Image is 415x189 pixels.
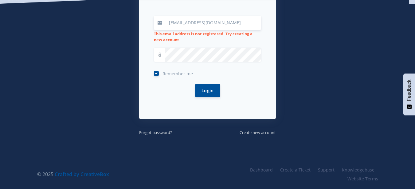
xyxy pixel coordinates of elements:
[338,165,378,174] a: Knowledgebase
[55,171,109,178] a: Crafted by CreativeBox
[240,129,276,136] a: Create new account
[139,130,172,135] small: Forgot password?
[406,80,412,101] span: Feedback
[403,73,415,115] button: Feedback - Show survey
[344,174,378,183] a: Website Terms
[276,165,314,174] a: Create a Ticket
[37,171,203,178] div: © 2025
[314,165,338,174] a: Support
[342,167,374,173] span: Knowledgebase
[154,31,253,42] strong: This email address is not registered. Try creating a new account
[246,165,276,174] a: Dashboard
[165,16,261,30] input: Email / User ID
[195,84,220,97] button: Login
[240,130,276,135] small: Create new account
[162,71,193,77] span: Remember me
[139,129,172,136] a: Forgot password?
